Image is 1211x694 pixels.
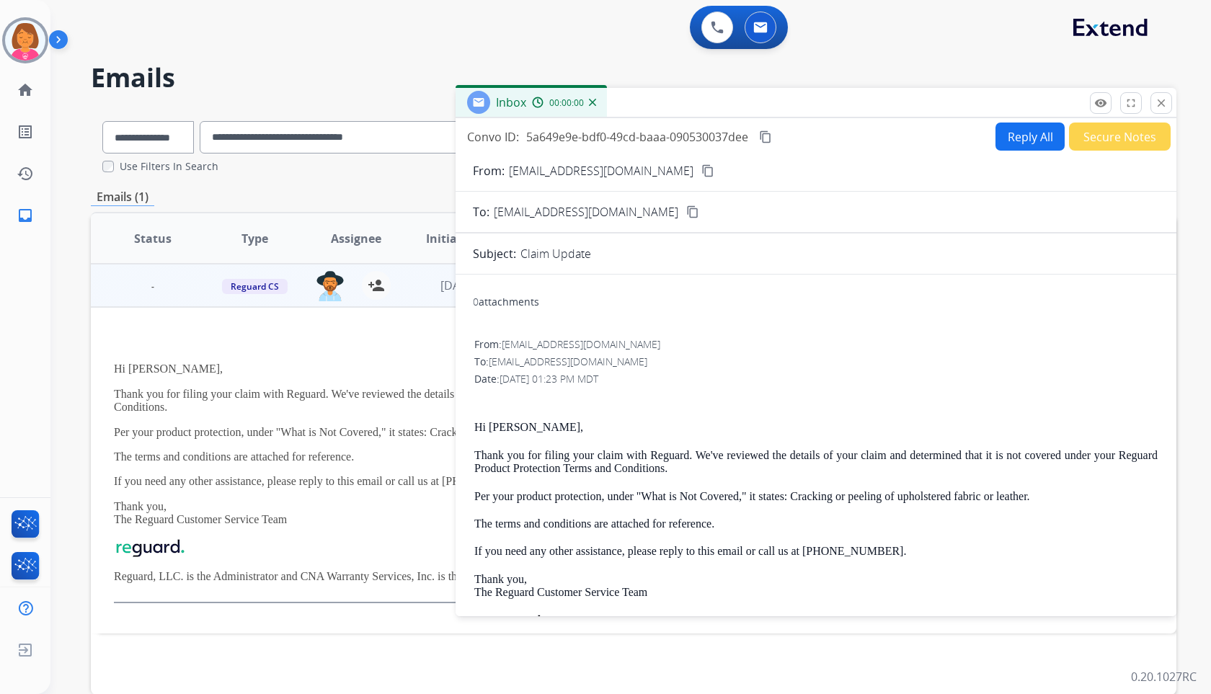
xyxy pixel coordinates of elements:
img: Reguard+Logotype+Color_WBG_S.png [114,538,186,559]
button: Secure Notes [1069,123,1171,151]
p: Per your product protection, under "What is Not Covered," it states: Cracking or peeling of uphol... [114,426,950,439]
span: [EMAIL_ADDRESS][DOMAIN_NAME] [502,337,660,351]
span: Inbox [496,94,526,110]
p: The terms and conditions are attached for reference. [114,450,950,463]
span: Type [241,230,268,247]
label: Use Filters In Search [120,159,218,174]
span: Assignee [331,230,381,247]
p: Subject: [473,245,516,262]
img: Reguard+Logotype+Color_WBG_S.png [474,614,546,634]
p: Emails (1) [91,188,154,206]
mat-icon: remove_red_eye [1094,97,1107,110]
p: Hi [PERSON_NAME], [474,421,1158,434]
span: 5a649e9e-bdf0-49cd-baaa-090530037dee [526,129,748,145]
p: Reguard, LLC. is the Administrator and CNA Warranty Services, Inc. is the obligor except in [US_S... [114,570,950,583]
p: Convo ID: [467,128,519,146]
p: Thank you for filing your claim with Reguard. We've reviewed the details of your claim and determ... [474,449,1158,476]
mat-icon: content_copy [686,205,699,218]
p: 0.20.1027RC [1131,668,1197,685]
div: attachments [473,295,539,309]
button: Reply All [995,123,1065,151]
mat-icon: close [1155,97,1168,110]
mat-icon: history [17,165,34,182]
mat-icon: fullscreen [1124,97,1137,110]
mat-icon: content_copy [759,130,772,143]
p: If you need any other assistance, please reply to this email or call us at [PHONE_NUMBER]. [474,545,1158,558]
span: Status [134,230,172,247]
p: The terms and conditions are attached for reference. [474,517,1158,530]
span: 0 [473,295,479,308]
p: If you need any other assistance, please reply to this email or call us at [PHONE_NUMBER]. [114,475,950,488]
span: Reguard CS [222,279,288,294]
p: Thank you, The Reguard Customer Service Team [114,500,950,527]
p: Per your product protection, under "What is Not Covered," it states: Cracking or peeling of uphol... [474,490,1158,503]
p: To: [473,203,489,221]
p: Thank you for filing your claim with Reguard. We've reviewed the details of your claim and determ... [114,388,950,414]
mat-icon: inbox [17,207,34,224]
h2: Emails [91,63,1176,92]
mat-icon: home [17,81,34,99]
mat-icon: content_copy [701,164,714,177]
p: [EMAIL_ADDRESS][DOMAIN_NAME] [509,162,693,179]
span: [DATE] 01:23 PM MDT [500,372,598,386]
img: agent-avatar [316,271,345,301]
p: Hi [PERSON_NAME], [114,362,950,375]
p: Claim Update [520,245,591,262]
span: [DATE] [440,277,476,293]
span: [EMAIL_ADDRESS][DOMAIN_NAME] [494,203,678,221]
span: [EMAIL_ADDRESS][DOMAIN_NAME] [489,355,647,368]
p: From: [473,162,505,179]
span: - [143,279,163,294]
div: To: [474,355,1158,369]
span: 00:00:00 [549,97,584,109]
mat-icon: person_add [368,277,385,294]
img: avatar [5,20,45,61]
div: Date: [474,372,1158,386]
p: Thank you, The Reguard Customer Service Team [474,573,1158,600]
span: Initial Date [426,230,491,247]
div: From: [474,337,1158,352]
mat-icon: list_alt [17,123,34,141]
